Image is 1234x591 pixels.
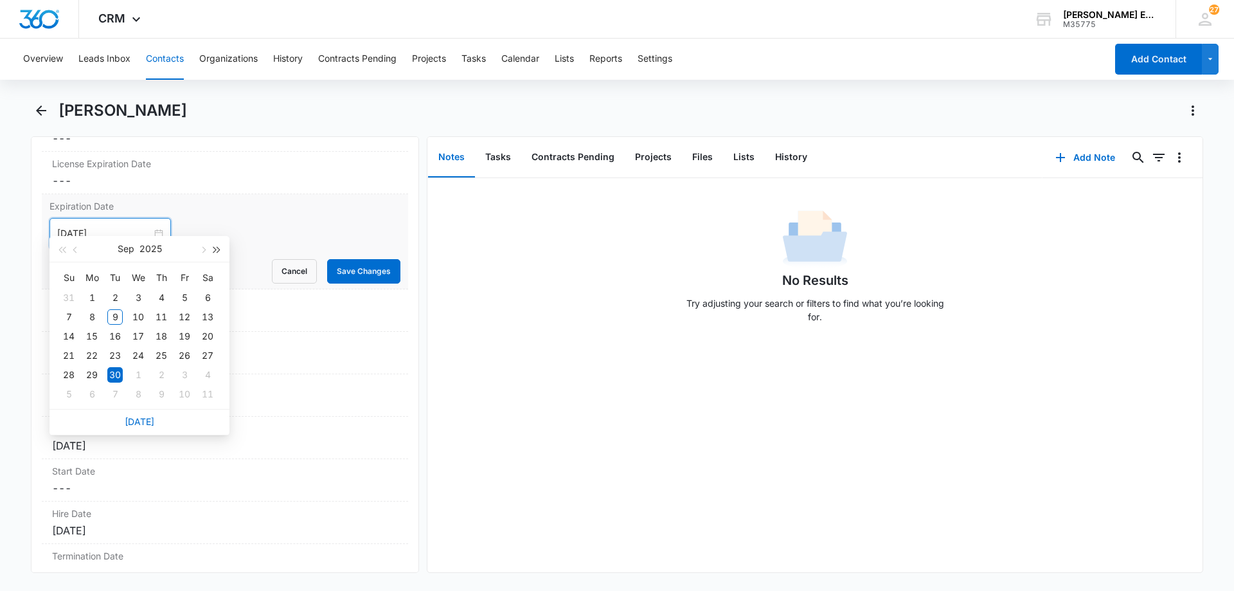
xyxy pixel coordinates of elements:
div: 10 [130,309,146,325]
div: 14 [61,329,76,344]
th: Mo [80,268,103,288]
label: Termination Date [52,549,398,563]
td: 2025-09-17 [127,327,150,346]
div: Start Date--- [42,459,408,502]
div: 5 [61,386,76,402]
td: 2025-09-22 [80,346,103,365]
td: 2025-09-12 [173,307,196,327]
button: Contracts Pending [521,138,625,177]
div: License Expiration Date--- [42,152,408,194]
div: 1 [130,367,146,383]
p: Try adjusting your search or filters to find what you’re looking for. [680,296,950,323]
div: 23 [107,348,123,363]
td: 2025-10-07 [103,385,127,404]
div: 3 [177,367,192,383]
button: Organizations [199,39,258,80]
div: 7 [107,386,123,402]
label: License Expiration Date [52,157,398,170]
div: 4 [154,290,169,305]
button: Projects [625,138,682,177]
button: Sep [118,236,134,262]
button: Lists [723,138,765,177]
button: History [765,138,818,177]
div: 29 [84,367,100,383]
label: Hire Date [52,507,398,520]
div: Special Notes--- [42,289,408,332]
td: 2025-10-09 [150,385,173,404]
div: [DATE] [52,438,398,453]
th: Sa [196,268,219,288]
button: Notes [428,138,475,177]
td: 2025-09-29 [80,365,103,385]
button: Back [31,100,51,121]
td: 2025-10-08 [127,385,150,404]
button: Calendar [501,39,539,80]
td: 2025-10-05 [57,385,80,404]
th: Tu [103,268,127,288]
div: License NumberSL3062496 [42,332,408,374]
dd: --- [52,173,398,188]
div: 21 [61,348,76,363]
div: 22 [84,348,100,363]
div: account name [1063,10,1157,20]
button: Tasks [461,39,486,80]
td: 2025-09-03 [127,288,150,307]
td: 2025-09-06 [196,288,219,307]
td: 2025-09-23 [103,346,127,365]
th: Su [57,268,80,288]
div: 3 [130,290,146,305]
a: [DATE] [125,416,154,427]
button: Overflow Menu [1169,147,1190,168]
button: Actions [1183,100,1203,121]
button: Reports [589,39,622,80]
div: 27 [200,348,215,363]
div: 4 [200,367,215,383]
td: 2025-10-02 [150,365,173,385]
div: Hire Date[DATE] [42,502,408,544]
td: 2025-09-07 [57,307,80,327]
div: 13 [200,309,215,325]
span: 27 [1209,5,1219,15]
button: Lists [555,39,574,80]
button: Add Note [1042,142,1128,173]
td: 2025-09-19 [173,327,196,346]
div: Termination Date--- [42,544,408,586]
div: account id [1063,20,1157,29]
button: History [273,39,303,80]
td: 2025-09-05 [173,288,196,307]
div: 15 [84,329,100,344]
td: 2025-09-01 [80,288,103,307]
div: 19 [177,329,192,344]
span: CRM [98,12,125,25]
th: We [127,268,150,288]
td: 2025-09-26 [173,346,196,365]
div: 6 [84,386,100,402]
dd: --- [52,565,398,581]
button: Leads Inbox [78,39,130,80]
button: Files [682,138,723,177]
div: 2 [107,290,123,305]
td: 2025-09-13 [196,307,219,327]
div: 18 [154,329,169,344]
div: 16 [107,329,123,344]
button: Contacts [146,39,184,80]
div: 8 [130,386,146,402]
td: 2025-10-11 [196,385,219,404]
th: Fr [173,268,196,288]
button: Projects [412,39,446,80]
div: 28 [61,367,76,383]
td: 2025-09-10 [127,307,150,327]
div: Date of Birth[DATE] [42,417,408,459]
button: Add Contact [1115,44,1202,75]
td: 2025-09-02 [103,288,127,307]
td: 2025-09-18 [150,327,173,346]
button: Cancel [272,259,317,284]
td: 2025-09-20 [196,327,219,346]
div: 1 [84,290,100,305]
td: 2025-09-24 [127,346,150,365]
h1: No Results [782,271,848,290]
td: 2025-09-30 [103,365,127,385]
dd: --- [52,480,398,496]
td: 2025-09-08 [80,307,103,327]
div: 17 [130,329,146,344]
